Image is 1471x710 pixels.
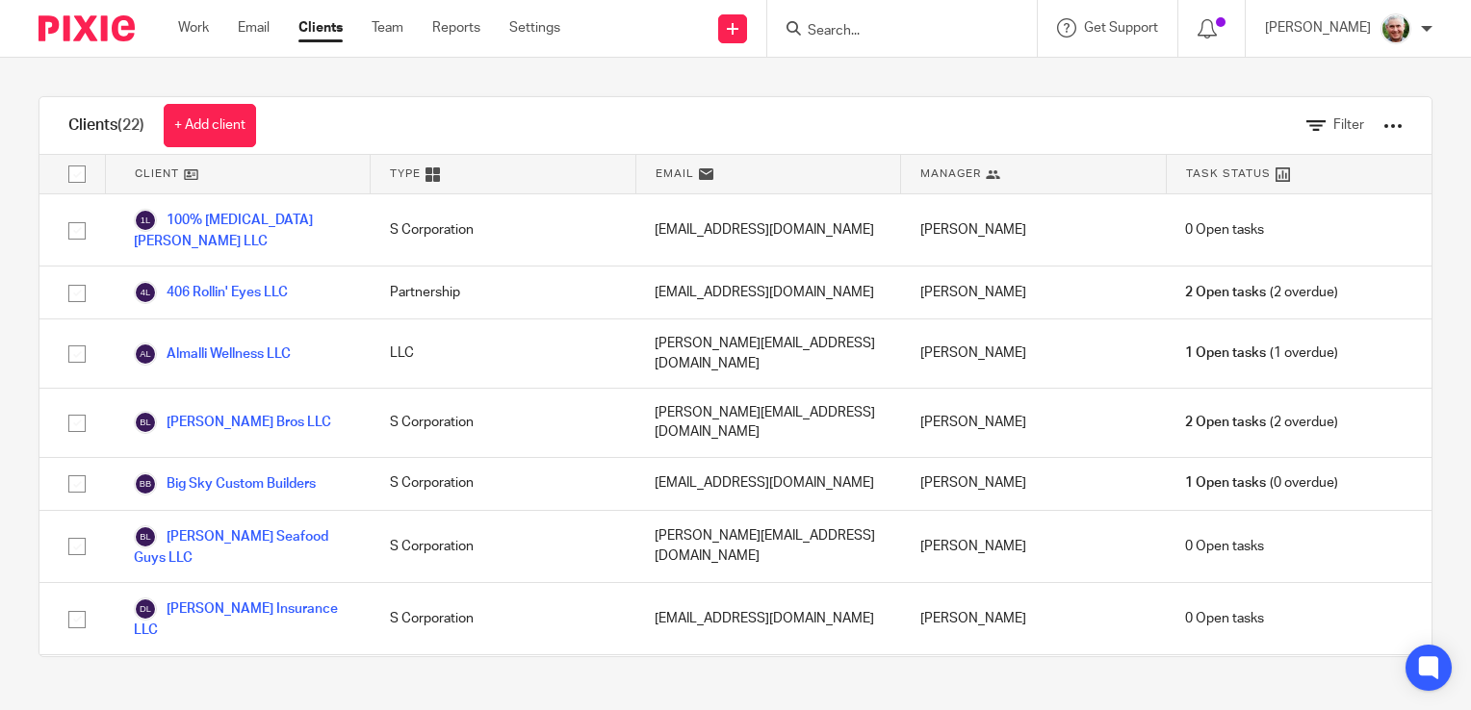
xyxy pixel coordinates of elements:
span: Client [135,165,179,182]
a: Settings [509,18,560,38]
input: Select all [59,156,95,192]
div: [PERSON_NAME] [901,583,1167,654]
span: (2 overdue) [1185,283,1337,302]
span: 1 Open tasks [1185,473,1266,493]
a: Clients [298,18,343,38]
a: 406 Rollin' Eyes LLC [134,281,288,304]
span: 2 Open tasks [1185,413,1266,432]
span: Filter [1333,118,1364,132]
span: Get Support [1084,21,1158,35]
div: S Corporation [371,583,636,654]
a: Reports [432,18,480,38]
span: Email [656,165,694,182]
span: Manager [920,165,981,182]
span: (2 overdue) [1185,413,1337,432]
a: Work [178,18,209,38]
span: Type [390,165,421,182]
div: [PERSON_NAME] [901,319,1167,388]
span: 1 Open tasks [1185,343,1266,363]
span: (1 overdue) [1185,343,1337,363]
div: [PERSON_NAME][EMAIL_ADDRESS][DOMAIN_NAME] [635,511,901,582]
div: [PERSON_NAME] [901,266,1167,318]
input: Search [806,23,979,40]
span: (22) [117,117,144,133]
a: Almalli Wellness LLC [134,342,291,366]
div: [PERSON_NAME] [901,194,1167,266]
div: LLC [371,319,636,388]
img: svg%3E [134,472,157,495]
a: + Add client [164,104,256,147]
img: svg%3E [134,209,157,232]
div: Partnership [371,266,636,318]
span: (0 overdue) [1185,473,1337,493]
img: svg%3E [134,411,157,434]
div: [PERSON_NAME][EMAIL_ADDRESS][DOMAIN_NAME] [635,319,901,388]
div: S Corporation [371,194,636,266]
a: Team [372,18,403,38]
div: [PERSON_NAME] [901,389,1167,457]
a: Big Sky Custom Builders [134,472,316,495]
span: 2 Open tasks [1185,283,1266,302]
span: 0 Open tasks [1185,609,1264,628]
a: Email [238,18,270,38]
img: svg%3E [134,597,157,621]
span: 0 Open tasks [1185,537,1264,556]
div: [EMAIL_ADDRESS][DOMAIN_NAME] [635,194,901,266]
div: S Corporation [371,511,636,582]
div: [PERSON_NAME] [901,511,1167,582]
div: [PERSON_NAME] [901,458,1167,510]
a: [PERSON_NAME] Insurance LLC [134,597,351,640]
div: [PERSON_NAME][EMAIL_ADDRESS][DOMAIN_NAME] [635,389,901,457]
div: S Corporation [371,458,636,510]
a: [PERSON_NAME] Bros LLC [134,411,331,434]
img: kim_profile.jpg [1381,13,1411,44]
div: S Corporation [371,389,636,457]
img: svg%3E [134,525,157,548]
div: [EMAIL_ADDRESS][DOMAIN_NAME] [635,583,901,654]
div: [EMAIL_ADDRESS][DOMAIN_NAME] [635,266,901,318]
p: [PERSON_NAME] [1265,18,1371,38]
a: 100% [MEDICAL_DATA] [PERSON_NAME] LLC [134,209,351,251]
img: Pixie [39,15,135,41]
img: svg%3E [134,342,157,366]
div: [EMAIL_ADDRESS][DOMAIN_NAME] [635,458,901,510]
img: svg%3E [134,281,157,304]
span: Task Status [1186,165,1271,182]
h1: Clients [68,115,144,136]
span: 0 Open tasks [1185,220,1264,240]
a: [PERSON_NAME] Seafood Guys LLC [134,525,351,568]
